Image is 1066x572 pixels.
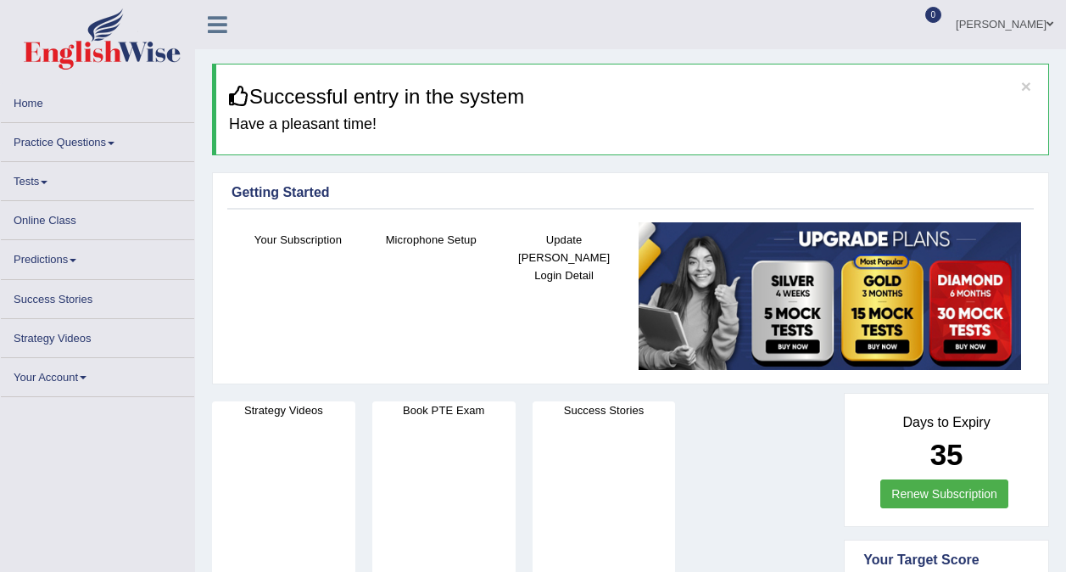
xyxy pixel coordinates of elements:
h4: Update [PERSON_NAME] Login Detail [506,231,622,284]
h4: Book PTE Exam [372,401,516,419]
h3: Successful entry in the system [229,86,1035,108]
a: Renew Subscription [880,479,1008,508]
img: small5.jpg [639,222,1021,370]
a: Success Stories [1,280,194,313]
a: Predictions [1,240,194,273]
div: Your Target Score [863,550,1030,570]
h4: Strategy Videos [212,401,355,419]
a: Your Account [1,358,194,391]
span: 0 [925,7,942,23]
button: × [1021,77,1031,95]
a: Practice Questions [1,123,194,156]
a: Home [1,84,194,117]
h4: Success Stories [533,401,676,419]
h4: Microphone Setup [373,231,489,249]
div: Getting Started [232,182,1030,203]
b: 35 [930,438,963,471]
a: Strategy Videos [1,319,194,352]
a: Tests [1,162,194,195]
h4: Have a pleasant time! [229,116,1035,133]
h4: Days to Expiry [863,415,1030,430]
a: Online Class [1,201,194,234]
h4: Your Subscription [240,231,356,249]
